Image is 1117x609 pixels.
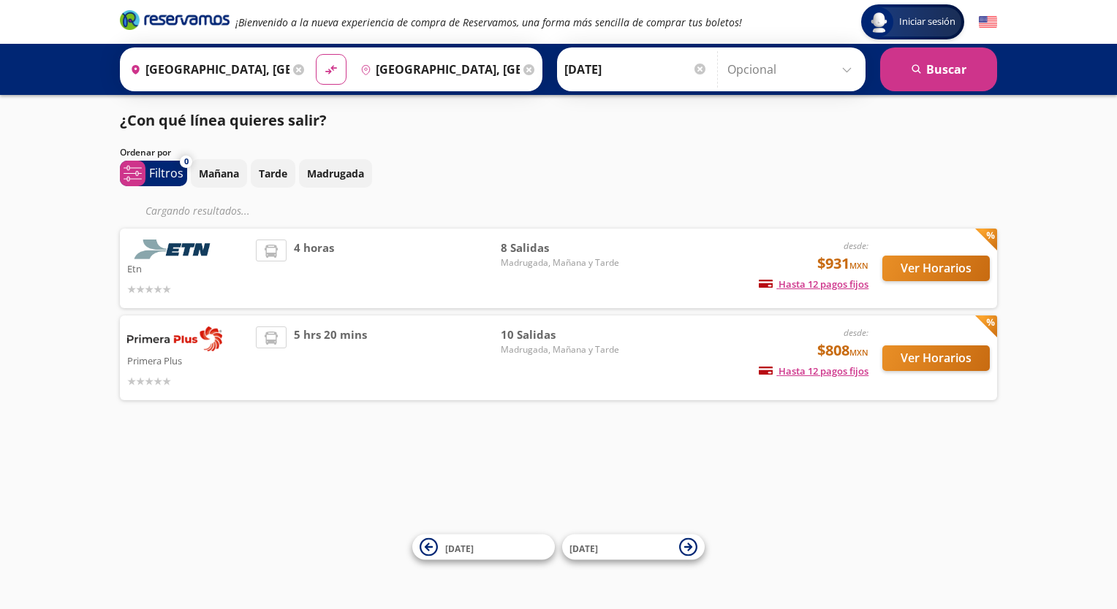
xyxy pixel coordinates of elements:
span: $931 [817,253,868,275]
button: [DATE] [412,535,555,560]
span: Hasta 12 pagos fijos [759,277,868,291]
button: 0Filtros [120,161,187,186]
button: Tarde [251,159,295,188]
small: MXN [849,260,868,271]
button: Buscar [880,47,997,91]
span: 0 [184,156,189,168]
em: ¡Bienvenido a la nueva experiencia de compra de Reservamos, una forma más sencilla de comprar tus... [235,15,742,29]
p: Ordenar por [120,146,171,159]
button: Mañana [191,159,247,188]
small: MXN [849,347,868,358]
span: [DATE] [445,542,474,554]
span: [DATE] [569,542,598,554]
span: 10 Salidas [501,326,619,343]
p: Etn [127,259,249,277]
em: desde: [844,326,868,339]
button: [DATE] [562,535,705,560]
img: Primera Plus [127,326,222,351]
span: 4 horas [294,240,334,297]
p: ¿Con qué línea quieres salir? [120,110,327,131]
img: Etn [127,240,222,259]
a: Brand Logo [120,9,230,35]
span: Madrugada, Mañana y Tarde [501,343,619,356]
p: Primera Plus [127,351,249,369]
p: Tarde [259,166,287,181]
em: Cargando resultados ... [145,204,250,218]
p: Madrugada [307,166,364,181]
i: Brand Logo [120,9,230,31]
span: 5 hrs 20 mins [294,326,367,389]
p: Mañana [199,166,239,181]
button: English [979,13,997,31]
span: Madrugada, Mañana y Tarde [501,256,619,269]
span: 8 Salidas [501,240,619,256]
button: Madrugada [299,159,372,188]
span: Hasta 12 pagos fijos [759,364,868,378]
span: $808 [817,340,868,361]
em: desde: [844,240,868,252]
p: Filtros [149,164,183,182]
input: Buscar Origen [124,51,289,88]
input: Elegir Fecha [564,51,708,88]
input: Opcional [727,51,858,88]
input: Buscar Destino [355,51,520,88]
button: Ver Horarios [882,345,990,371]
button: Ver Horarios [882,256,990,281]
span: Iniciar sesión [893,15,961,29]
